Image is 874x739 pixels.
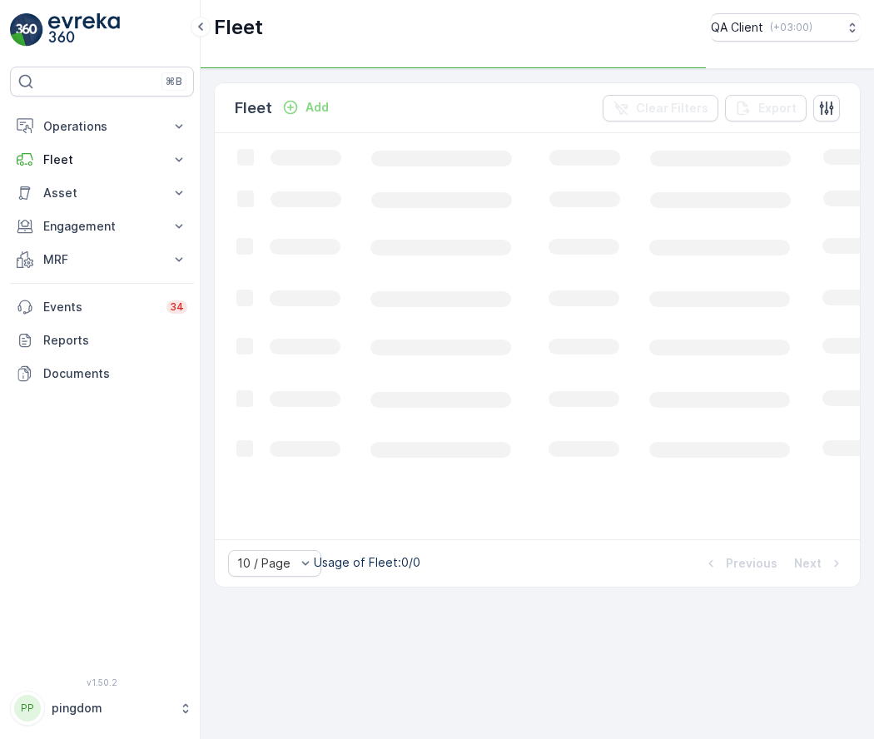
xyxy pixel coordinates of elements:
[711,13,861,42] button: QA Client(+03:00)
[10,677,194,687] span: v 1.50.2
[235,97,272,120] p: Fleet
[10,290,194,324] a: Events34
[794,555,822,572] p: Next
[43,332,187,349] p: Reports
[701,553,779,573] button: Previous
[48,13,120,47] img: logo_light-DOdMpM7g.png
[10,210,194,243] button: Engagement
[214,14,263,41] p: Fleet
[770,21,812,34] p: ( +03:00 )
[725,95,807,122] button: Export
[711,19,763,36] p: QA Client
[43,251,161,268] p: MRF
[726,555,777,572] p: Previous
[10,13,43,47] img: logo
[52,700,171,717] p: pingdom
[43,218,161,235] p: Engagement
[603,95,718,122] button: Clear Filters
[43,118,161,135] p: Operations
[10,691,194,726] button: PPpingdom
[170,300,184,314] p: 34
[43,185,161,201] p: Asset
[792,553,847,573] button: Next
[314,554,420,571] p: Usage of Fleet : 0/0
[10,324,194,357] a: Reports
[43,365,187,382] p: Documents
[10,143,194,176] button: Fleet
[758,100,797,117] p: Export
[276,97,335,117] button: Add
[166,75,182,88] p: ⌘B
[43,299,156,315] p: Events
[14,695,41,722] div: PP
[636,100,708,117] p: Clear Filters
[305,99,329,116] p: Add
[10,176,194,210] button: Asset
[10,357,194,390] a: Documents
[10,243,194,276] button: MRF
[10,110,194,143] button: Operations
[43,151,161,168] p: Fleet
